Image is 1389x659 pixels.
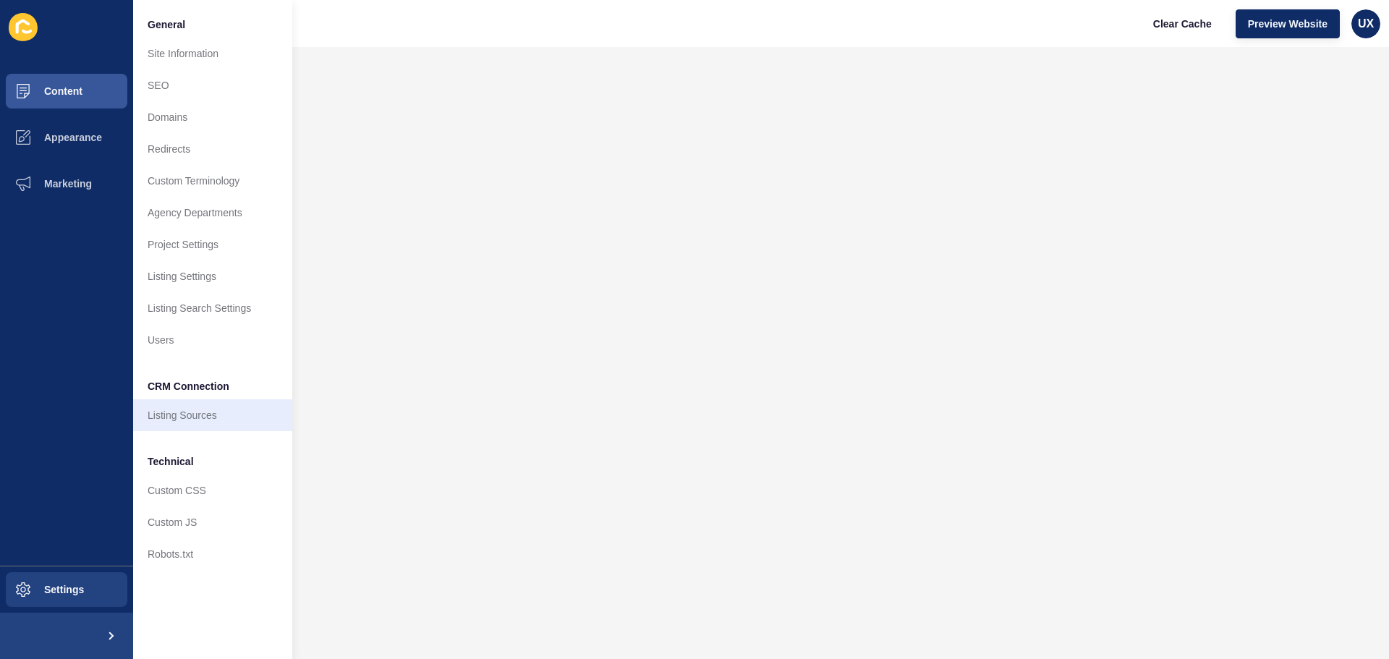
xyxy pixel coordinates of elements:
a: Users [133,324,292,356]
a: Listing Sources [133,399,292,431]
span: UX [1358,17,1374,31]
a: Project Settings [133,229,292,260]
a: Listing Search Settings [133,292,292,324]
a: Domains [133,101,292,133]
a: Site Information [133,38,292,69]
a: Listing Settings [133,260,292,292]
a: Redirects [133,133,292,165]
span: Clear Cache [1153,17,1212,31]
a: Robots.txt [133,538,292,570]
a: Custom Terminology [133,165,292,197]
a: Agency Departments [133,197,292,229]
a: SEO [133,69,292,101]
span: General [148,17,185,32]
a: Custom CSS [133,475,292,506]
a: Custom JS [133,506,292,538]
span: Technical [148,454,194,469]
button: Clear Cache [1141,9,1224,38]
span: CRM Connection [148,379,229,394]
button: Preview Website [1236,9,1340,38]
span: Preview Website [1248,17,1328,31]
